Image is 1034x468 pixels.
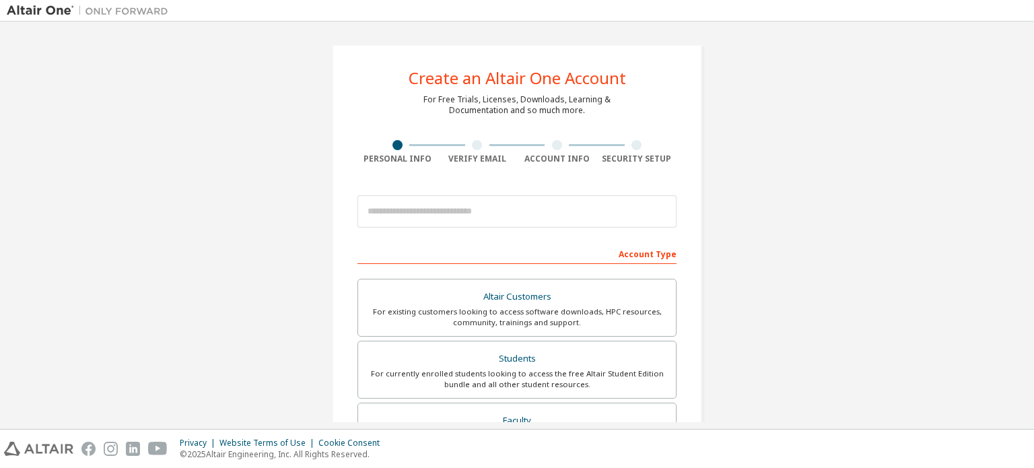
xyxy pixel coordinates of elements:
img: instagram.svg [104,442,118,456]
div: Verify Email [438,154,518,164]
img: altair_logo.svg [4,442,73,456]
div: Security Setup [597,154,677,164]
img: linkedin.svg [126,442,140,456]
p: © 2025 Altair Engineering, Inc. All Rights Reserved. [180,448,388,460]
div: Privacy [180,438,219,448]
div: Altair Customers [366,288,668,306]
div: For Free Trials, Licenses, Downloads, Learning & Documentation and so much more. [423,94,611,116]
div: Personal Info [357,154,438,164]
div: Cookie Consent [318,438,388,448]
img: Altair One [7,4,175,18]
div: For currently enrolled students looking to access the free Altair Student Edition bundle and all ... [366,368,668,390]
div: Account Type [357,242,677,264]
div: Create an Altair One Account [409,70,626,86]
div: Account Info [517,154,597,164]
div: Students [366,349,668,368]
div: For existing customers looking to access software downloads, HPC resources, community, trainings ... [366,306,668,328]
div: Website Terms of Use [219,438,318,448]
div: Faculty [366,411,668,430]
img: facebook.svg [81,442,96,456]
img: youtube.svg [148,442,168,456]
